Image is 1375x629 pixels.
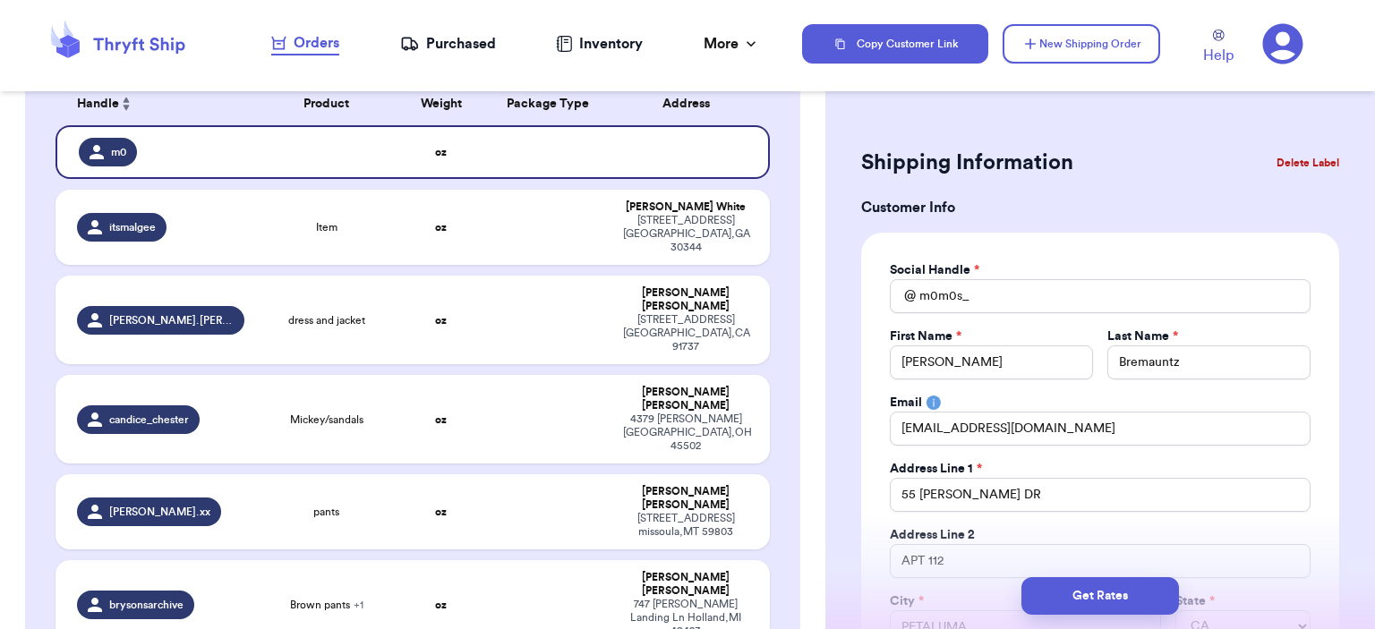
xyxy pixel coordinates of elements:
[435,315,447,326] strong: oz
[111,145,126,159] span: m0
[1203,45,1234,66] span: Help
[400,33,496,55] a: Purchased
[435,599,447,610] strong: oz
[623,485,748,512] div: [PERSON_NAME] [PERSON_NAME]
[612,82,770,125] th: Address
[398,82,484,125] th: Weight
[556,33,643,55] a: Inventory
[861,149,1073,177] h2: Shipping Information
[623,313,748,353] div: [STREET_ADDRESS] [GEOGRAPHIC_DATA] , CA 91737
[890,279,916,313] div: @
[354,599,363,610] span: + 1
[1021,577,1179,615] button: Get Rates
[890,394,922,412] label: Email
[1203,30,1234,66] a: Help
[109,412,189,427] span: candice_chester
[623,214,748,254] div: [STREET_ADDRESS] [GEOGRAPHIC_DATA] , GA 30344
[861,197,1339,218] h3: Customer Info
[435,506,447,517] strong: oz
[623,286,748,313] div: [PERSON_NAME] [PERSON_NAME]
[623,571,748,598] div: [PERSON_NAME] [PERSON_NAME]
[77,95,119,114] span: Handle
[1003,24,1160,64] button: New Shipping Order
[290,598,363,612] span: Brown pants
[316,220,337,234] span: Item
[802,24,988,64] button: Copy Customer Link
[435,147,447,157] strong: oz
[1107,327,1178,345] label: Last Name
[313,505,339,519] span: pants
[890,460,982,478] label: Address Line 1
[704,33,760,55] div: More
[484,82,613,125] th: Package Type
[435,414,447,425] strong: oz
[890,526,975,544] label: Address Line 2
[435,222,447,233] strong: oz
[109,313,235,327] span: [PERSON_NAME].[PERSON_NAME]
[109,598,184,612] span: brysonsarchive
[1269,143,1346,183] button: Delete Label
[623,412,748,453] div: 4379 [PERSON_NAME] [GEOGRAPHIC_DATA] , OH 45502
[288,313,365,327] span: dress and jacket
[290,412,363,427] span: Mickey/sandals
[271,32,339,55] a: Orders
[623,200,748,214] div: [PERSON_NAME] White
[271,32,339,54] div: Orders
[109,505,210,519] span: [PERSON_NAME].xx
[109,220,156,234] span: itsmalgee
[623,512,748,539] div: [STREET_ADDRESS] missoula , MT 59803
[890,261,979,279] label: Social Handle
[623,386,748,412] div: [PERSON_NAME] [PERSON_NAME]
[890,327,961,345] label: First Name
[119,93,133,115] button: Sort ascending
[255,82,398,125] th: Product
